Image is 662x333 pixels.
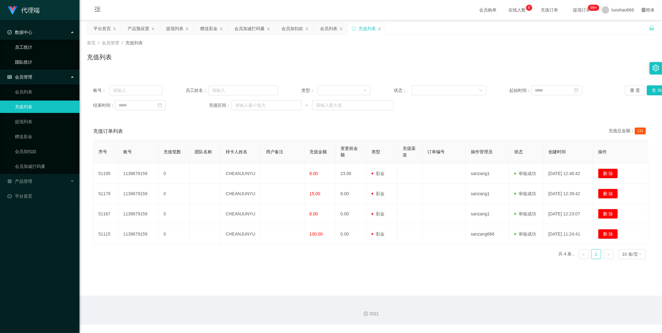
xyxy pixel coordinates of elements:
[209,102,232,109] span: 充值区间：
[598,169,618,178] button: 删 除
[87,52,112,62] h1: 充值列表
[588,5,599,11] sup: 1161
[200,23,218,34] div: 赠送彩金
[102,40,119,45] span: 会员管理
[471,149,493,154] span: 操作管理员
[123,149,132,154] span: 账号
[7,30,32,35] span: 数据中心
[514,211,536,216] span: 审核成功
[93,87,109,94] span: 账号：
[622,250,638,259] div: 10 条/页
[221,184,261,204] td: CHEANJUNYU
[164,149,181,154] span: 充值笔数
[466,184,509,204] td: sanzang1
[93,128,123,135] span: 充值订单列表
[125,40,143,45] span: 充值列表
[543,204,593,224] td: [DATE] 12:23:07
[598,229,618,239] button: 删 除
[305,27,309,31] i: 图标: close
[466,204,509,224] td: sanzang1
[514,149,523,154] span: 状态
[466,224,509,244] td: sanzang666
[159,204,190,224] td: 0
[625,85,645,95] button: 重 置
[234,23,265,34] div: 会员加减打码量
[128,23,149,34] div: 产品预设置
[185,27,189,31] i: 图标: close
[526,5,532,11] sup: 8
[151,27,155,31] i: 图标: close
[226,149,247,154] span: 持卡人姓名
[21,0,40,20] h1: 代理端
[118,164,159,184] td: 1139679159
[339,27,343,31] i: 图标: close
[93,102,115,109] span: 结束时间：
[609,128,648,135] div: 充值总金额：
[378,27,381,31] i: 图标: close
[528,5,530,11] p: 8
[570,8,594,12] span: 提现订单
[506,8,529,12] span: 在线人数
[7,190,74,202] a: 图标: dashboard平台首页
[158,103,162,107] i: 图标: calendar
[195,149,212,154] span: 团队名称
[166,23,183,34] div: 提现列表
[93,164,118,184] td: 51195
[309,211,318,216] span: 8.00
[514,191,536,196] span: 审核成功
[642,8,646,12] i: 图标: global
[320,23,337,34] div: 会员列表
[7,75,12,79] i: 图标: table
[309,171,318,176] span: 8.00
[364,312,368,316] i: 图标: copyright
[118,204,159,224] td: 1139679159
[7,30,12,34] i: 图标: check-circle-o
[479,88,483,93] i: 图标: down
[340,146,358,157] span: 变更前金额
[281,23,303,34] div: 会员加扣款
[118,184,159,204] td: 1139679159
[372,191,385,196] span: 彩金
[394,87,412,94] span: 状态：
[266,149,283,154] span: 用户备注
[582,253,586,256] i: 图标: left
[607,253,610,256] i: 图标: right
[514,171,536,176] span: 审核成功
[113,27,116,31] i: 图标: close
[159,224,190,244] td: 0
[579,249,589,259] li: 上一页
[219,27,223,31] i: 图标: close
[159,184,190,204] td: 0
[638,252,642,257] i: 图标: down
[301,87,318,94] span: 类型：
[221,164,261,184] td: CHEANJUNYU
[543,184,593,204] td: [DATE] 12:39:42
[15,145,74,158] a: 会员加扣款
[122,40,123,45] span: /
[538,8,561,12] span: 充值订单
[93,184,118,204] td: 51179
[598,189,618,199] button: 删 除
[591,249,601,259] li: 1
[15,41,74,53] a: 员工统计
[7,74,32,79] span: 会员管理
[15,101,74,113] a: 充值列表
[352,26,356,31] i: 图标: sync
[558,249,576,259] li: 共 4 条，
[372,171,385,176] span: 彩金
[221,224,261,244] td: CHEANJUNYU
[403,146,416,157] span: 充值渠道
[118,224,159,244] td: 1139679159
[336,204,367,224] td: 0.00
[309,232,323,236] span: 100.00
[592,250,601,259] a: 1
[15,56,74,68] a: 团队统计
[604,249,614,259] li: 下一页
[336,224,367,244] td: 0.00
[543,164,593,184] td: [DATE] 12:46:42
[7,7,40,12] a: 代理端
[15,115,74,128] a: 提现列表
[208,85,278,95] input: 请输入
[232,100,301,110] input: 请输入最小值为
[221,204,261,224] td: CHEANJUNYU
